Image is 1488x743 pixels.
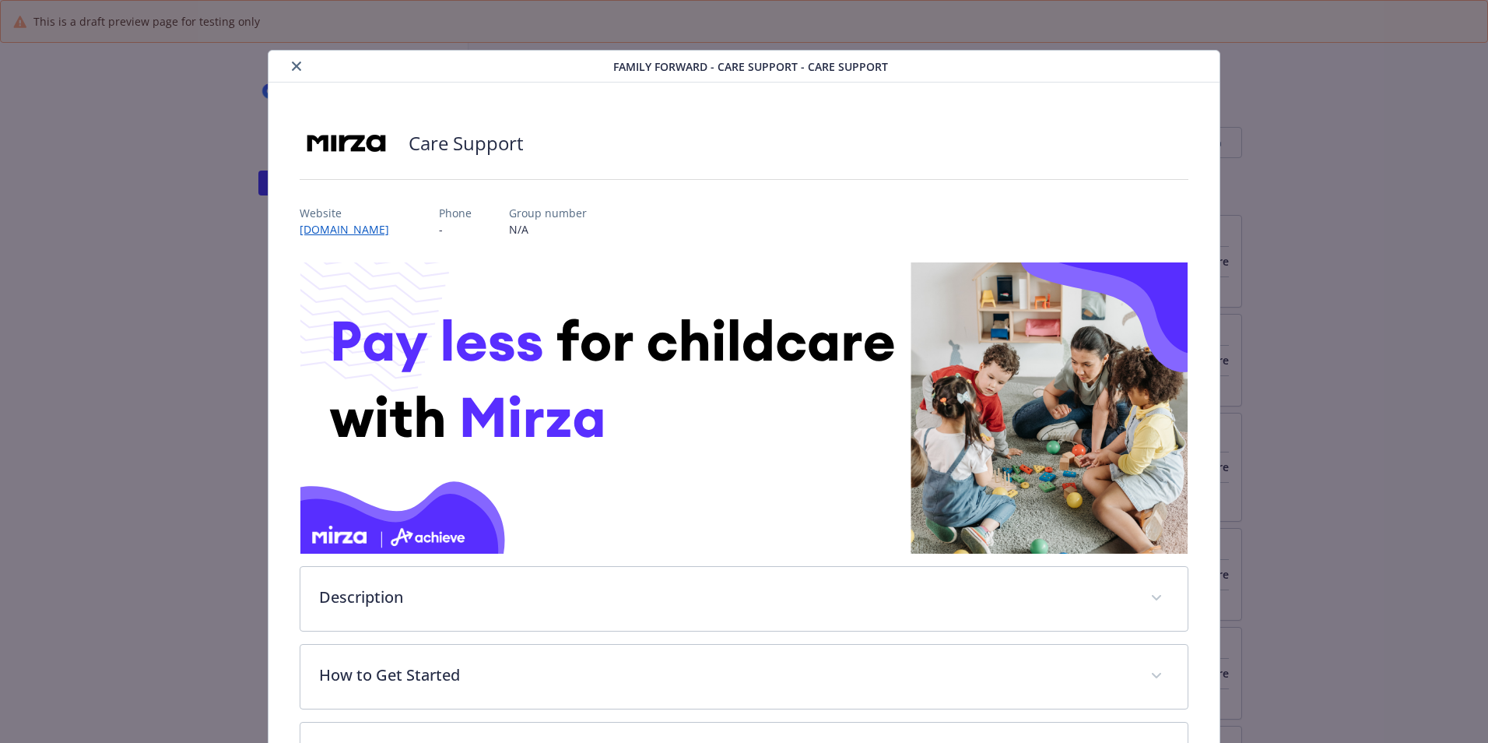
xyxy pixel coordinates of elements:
p: Website [300,205,402,221]
div: How to Get Started [300,645,1188,709]
p: N/A [509,221,587,238]
p: - [439,221,472,238]
p: Description [319,586,1132,609]
a: [DOMAIN_NAME] [300,222,402,237]
div: Description [300,567,1188,631]
p: Phone [439,205,472,221]
h2: Care Support [409,130,524,157]
span: Family Forward - Care Support - Care Support [613,58,888,75]
button: close [287,57,306,76]
img: HeyMirza, Inc. [300,120,393,167]
img: banner [300,262,1188,554]
p: How to Get Started [319,664,1132,687]
p: Group number [509,205,587,221]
